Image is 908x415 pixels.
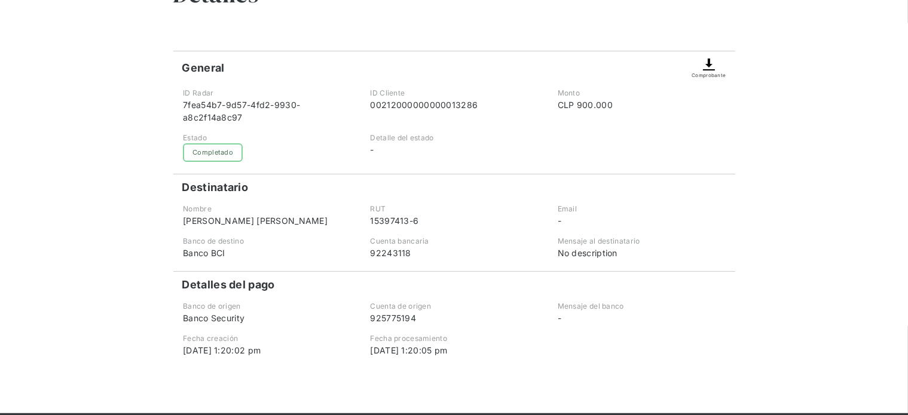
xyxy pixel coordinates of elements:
[558,247,725,259] div: No description
[558,204,725,214] div: Email
[702,57,716,72] img: Descargar comprobante
[370,301,537,312] div: Cuenta de origen
[370,344,537,356] div: [DATE] 1:20:05 pm
[558,312,725,324] div: -
[370,204,537,214] div: RUT
[183,301,350,312] div: Banco de origen
[183,247,350,259] div: Banco BCI
[183,204,350,214] div: Nombre
[370,333,537,344] div: Fecha procesamiento
[558,236,725,247] div: Mensaje al destinatario
[183,214,350,227] div: [PERSON_NAME] [PERSON_NAME]
[370,143,537,156] div: -
[692,72,726,79] div: Comprobante
[182,61,225,75] h4: General
[370,247,537,259] div: 92243118
[558,301,725,312] div: Mensaje del banco
[182,180,249,195] h4: Destinatario
[183,312,350,324] div: Banco Security
[182,278,275,292] h4: Detalles del pago
[370,236,537,247] div: Cuenta bancaria
[558,88,725,99] div: Monto
[183,99,350,124] div: 7fea54b7-9d57-4fd2-9930-a8c2f14a8c97
[370,99,537,111] div: 00212000000000013286
[183,236,350,247] div: Banco de destino
[370,88,537,99] div: ID Cliente
[370,133,537,143] div: Detalle del estado
[183,133,350,143] div: Estado
[370,214,537,227] div: 15397413-6
[183,333,350,344] div: Fecha creación
[558,214,725,227] div: -
[558,99,725,111] div: CLP 900.000
[183,88,350,99] div: ID Radar
[370,312,537,324] div: 925775194
[183,143,243,162] div: Completado
[183,344,350,356] div: [DATE] 1:20:02 pm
